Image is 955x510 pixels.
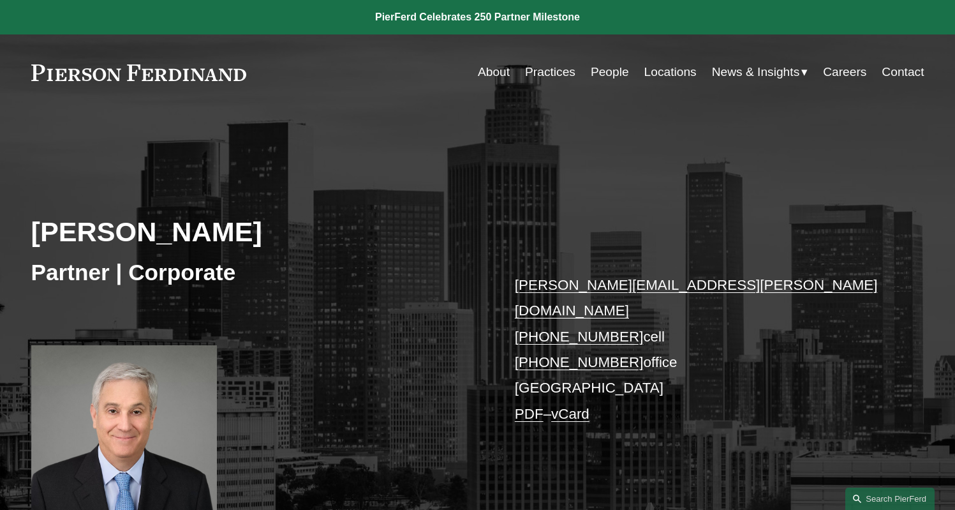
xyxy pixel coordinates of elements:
[644,60,697,84] a: Locations
[591,60,629,84] a: People
[515,273,887,427] p: cell office [GEOGRAPHIC_DATA] –
[515,329,644,345] a: [PHONE_NUMBER]
[712,60,808,84] a: folder dropdown
[515,354,644,370] a: [PHONE_NUMBER]
[31,215,478,248] h2: [PERSON_NAME]
[31,259,478,287] h3: Partner | Corporate
[515,406,544,422] a: PDF
[551,406,589,422] a: vCard
[712,61,800,84] span: News & Insights
[882,60,924,84] a: Contact
[478,60,510,84] a: About
[845,488,935,510] a: Search this site
[823,60,866,84] a: Careers
[515,277,878,319] a: [PERSON_NAME][EMAIL_ADDRESS][PERSON_NAME][DOMAIN_NAME]
[525,60,575,84] a: Practices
